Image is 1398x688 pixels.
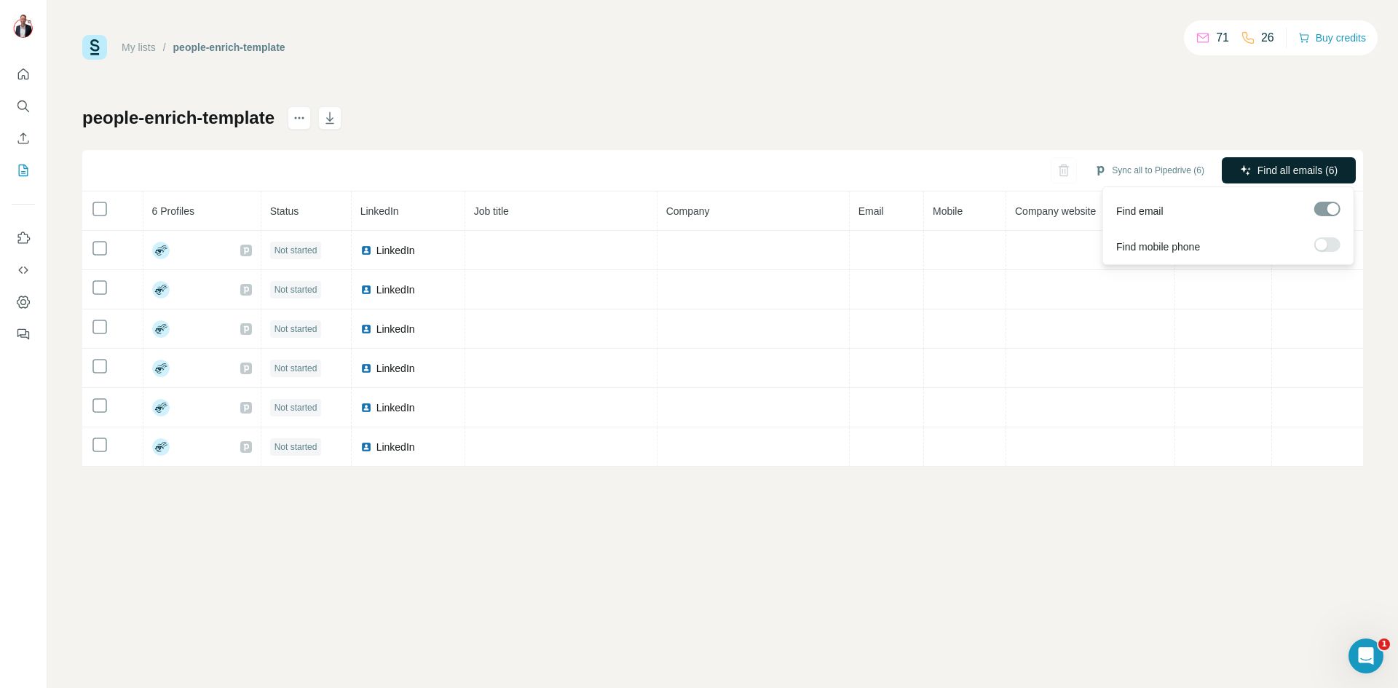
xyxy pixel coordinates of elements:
[122,41,156,53] a: My lists
[1378,638,1390,650] span: 1
[474,205,509,217] span: Job title
[666,205,710,217] span: Company
[1084,159,1215,181] button: Sync all to Pipedrive (6)
[1116,240,1200,254] span: Find mobile phone
[12,321,35,347] button: Feedback
[376,243,415,258] span: LinkedIn
[288,106,311,130] button: actions
[163,40,166,55] li: /
[1216,29,1229,47] p: 71
[173,40,285,55] div: people-enrich-template
[12,225,35,251] button: Use Surfe on LinkedIn
[360,245,372,256] img: LinkedIn logo
[12,289,35,315] button: Dashboard
[376,400,415,415] span: LinkedIn
[275,362,317,375] span: Not started
[152,205,194,217] span: 6 Profiles
[360,323,372,335] img: LinkedIn logo
[12,61,35,87] button: Quick start
[1116,204,1164,218] span: Find email
[1348,638,1383,673] iframe: Intercom live chat
[275,401,317,414] span: Not started
[12,15,35,38] img: Avatar
[275,323,317,336] span: Not started
[12,257,35,283] button: Use Surfe API
[1222,157,1356,183] button: Find all emails (6)
[376,322,415,336] span: LinkedIn
[270,205,299,217] span: Status
[12,125,35,151] button: Enrich CSV
[376,361,415,376] span: LinkedIn
[360,205,399,217] span: LinkedIn
[82,106,275,130] h1: people-enrich-template
[858,205,884,217] span: Email
[275,283,317,296] span: Not started
[82,35,107,60] img: Surfe Logo
[933,205,963,217] span: Mobile
[275,244,317,257] span: Not started
[1257,163,1338,178] span: Find all emails (6)
[12,157,35,183] button: My lists
[376,282,415,297] span: LinkedIn
[360,402,372,414] img: LinkedIn logo
[360,284,372,296] img: LinkedIn logo
[1298,28,1366,48] button: Buy credits
[360,363,372,374] img: LinkedIn logo
[275,440,317,454] span: Not started
[1261,29,1274,47] p: 26
[376,440,415,454] span: LinkedIn
[360,441,372,453] img: LinkedIn logo
[1015,205,1096,217] span: Company website
[12,93,35,119] button: Search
